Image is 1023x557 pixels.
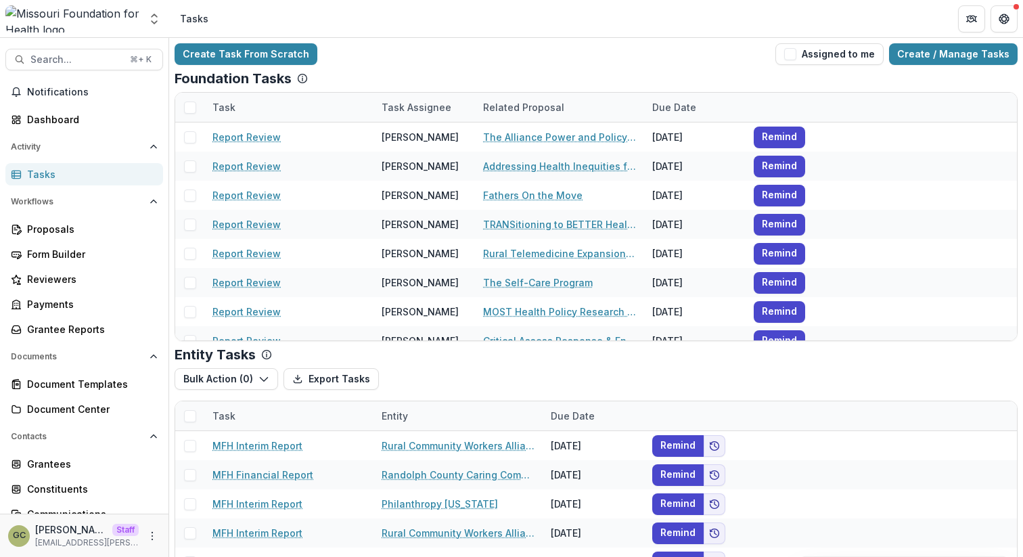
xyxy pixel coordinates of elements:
button: Export Tasks [283,368,379,390]
div: Payments [27,297,152,311]
button: Partners [958,5,985,32]
div: Task [204,93,373,122]
a: The Self-Care Program [483,275,593,290]
div: Due Date [543,401,644,430]
a: Communications [5,503,163,525]
a: Grantee Reports [5,318,163,340]
div: Dashboard [27,112,152,127]
a: Addressing Health Inequities for Patients with [MEDICAL_DATA] by Providing Comprehensive Services [483,159,636,173]
p: [EMAIL_ADDRESS][PERSON_NAME][DOMAIN_NAME] [35,537,139,549]
div: Communications [27,507,152,521]
a: The Alliance Power and Policy Action (PPAG) [483,130,636,144]
button: Open entity switcher [145,5,164,32]
button: Open Activity [5,136,163,158]
div: Task Assignee [373,100,459,114]
a: Rural Telemedicine Expansion and Support [483,246,636,261]
div: Task Assignee [373,93,475,122]
button: Remind [754,330,805,352]
span: Search... [30,54,122,66]
img: Missouri Foundation for Health logo [5,5,139,32]
span: Workflows [11,197,144,206]
a: Proposals [5,218,163,240]
div: [PERSON_NAME] [382,130,459,144]
div: Related Proposal [475,93,644,122]
div: Task [204,401,373,430]
a: Report Review [212,217,281,231]
div: [DATE] [644,152,746,181]
a: TRANSitioning to BETTER Health [483,217,636,231]
div: [DATE] [644,210,746,239]
a: Dashboard [5,108,163,131]
div: Entity [373,401,543,430]
button: Bulk Action (0) [175,368,278,390]
div: Due Date [543,409,603,423]
span: Activity [11,142,144,152]
a: Report Review [212,188,281,202]
button: Open Workflows [5,191,163,213]
div: ⌘ + K [127,52,154,67]
p: Foundation Tasks [175,70,292,87]
div: [PERSON_NAME] [382,246,459,261]
div: Reviewers [27,272,152,286]
div: [PERSON_NAME] [382,275,459,290]
a: MFH Interim Report [212,526,302,540]
nav: breadcrumb [175,9,214,28]
div: [DATE] [644,326,746,355]
div: Task [204,100,244,114]
button: Remind [652,435,704,457]
div: Constituents [27,482,152,496]
div: Document Templates [27,377,152,391]
a: MFH Interim Report [212,439,302,453]
button: Assigned to me [775,43,884,65]
button: More [144,528,160,544]
p: Entity Tasks [175,347,256,363]
span: Notifications [27,87,158,98]
a: Document Templates [5,373,163,395]
div: Related Proposal [475,100,572,114]
button: Remind [754,243,805,265]
div: Due Date [644,93,746,122]
button: Get Help [991,5,1018,32]
div: [DATE] [644,181,746,210]
a: Reviewers [5,268,163,290]
a: Report Review [212,159,281,173]
div: Tasks [27,167,152,181]
button: Add to friends [704,464,725,486]
div: [DATE] [543,460,644,489]
a: Report Review [212,130,281,144]
div: [PERSON_NAME] [382,305,459,319]
a: MFH Interim Report [212,497,302,511]
div: Document Center [27,402,152,416]
a: Report Review [212,275,281,290]
a: Philanthropy [US_STATE] [382,497,498,511]
div: [DATE] [644,297,746,326]
a: Report Review [212,246,281,261]
a: Randolph County Caring Community Inc [382,468,535,482]
button: Add to friends [704,435,725,457]
a: Document Center [5,398,163,420]
button: Open Contacts [5,426,163,447]
div: Tasks [180,12,208,26]
div: Proposals [27,222,152,236]
div: [PERSON_NAME] [382,188,459,202]
div: Grantee Reports [27,322,152,336]
a: Form Builder [5,243,163,265]
a: Report Review [212,334,281,348]
a: Rural Community Workers Alliance [382,526,535,540]
a: MFH Financial Report [212,468,313,482]
div: Grace Chang [13,531,26,540]
button: Add to friends [704,522,725,544]
div: Grantees [27,457,152,471]
button: Remind [754,214,805,236]
a: Create Task From Scratch [175,43,317,65]
a: Report Review [212,305,281,319]
div: [DATE] [644,268,746,297]
button: Remind [754,301,805,323]
a: Constituents [5,478,163,500]
button: Search... [5,49,163,70]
